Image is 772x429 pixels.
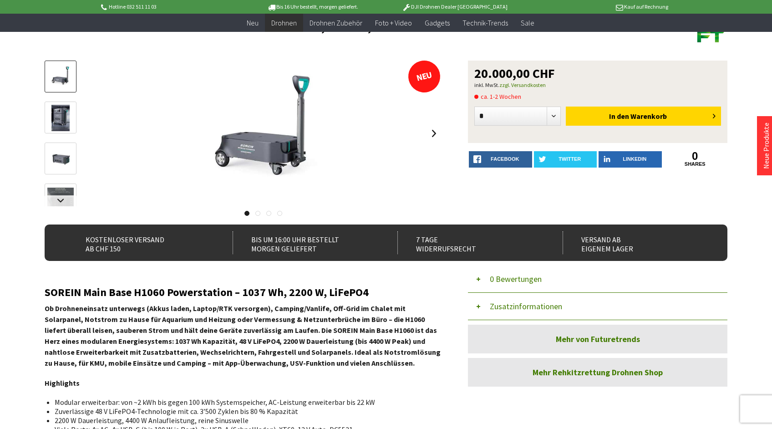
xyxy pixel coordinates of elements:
[418,14,456,32] a: Gadgets
[462,18,508,27] span: Technik-Trends
[45,20,591,33] h1: SOREIN Main Base H1060 Powerstation – 1037 Wh, 2200 W, LiFePO4
[499,82,546,88] a: zzgl. Versandkosten
[241,1,383,12] p: Bis 16 Uhr bestellt, morgen geliefert.
[563,231,708,254] div: Versand ab eigenem Lager
[474,80,721,91] p: inkl. MwSt.
[47,64,74,90] img: Vorschau: SOREIN Main Base H1060 Powerstation – 1037 Wh, 2200 W, LiFePO4
[384,1,526,12] p: DJI Drohnen Dealer [GEOGRAPHIC_DATA]
[696,20,727,51] img: Futuretrends
[45,286,441,298] h2: SOREIN Main Base H1060 Powerstation – 1037 Wh, 2200 W, LiFePO4
[67,231,213,254] div: Kostenloser Versand ab CHF 150
[265,14,303,32] a: Drohnen
[491,156,519,162] span: facebook
[247,18,259,27] span: Neu
[55,398,433,407] li: Modular erweiterbar: von ~2 kWh bis gegen 100 kWh Systemspeicher, AC-Leistung erweiterbar bis 22 kW
[534,151,597,168] a: twitter
[474,67,555,80] span: 20.000,00 CHF
[190,61,336,206] img: SOREIN Main Base H1060 Powerstation – 1037 Wh, 2200 W, LiFePO4
[303,14,369,32] a: Drohnen Zubehör
[369,14,418,32] a: Foto + Video
[599,151,662,168] a: LinkedIn
[425,18,450,27] span: Gadgets
[397,231,543,254] div: 7 Tage Widerrufsrecht
[521,18,534,27] span: Sale
[623,156,646,162] span: LinkedIn
[55,416,433,425] li: 2200 W Dauerleistung, 4400 W Anlaufleistung, reine Sinuswelle
[45,378,80,388] strong: Highlights
[468,293,727,320] button: Zusatzinformationen
[609,112,629,121] span: In den
[240,14,265,32] a: Neu
[55,407,433,416] li: Zuverlässige 48 V LiFePO4-Technologie mit ca. 3’500 Zyklen bis 80 % Kapazität
[468,325,727,353] a: Mehr von Futuretrends
[469,151,532,168] a: facebook
[664,161,727,167] a: shares
[375,18,412,27] span: Foto + Video
[474,91,521,102] span: ca. 1-2 Wochen
[468,358,727,387] a: Mehr Rehkitzrettung Drohnen Shop
[566,107,721,126] button: In den Warenkorb
[271,18,297,27] span: Drohnen
[99,1,241,12] p: Hotline 032 511 11 03
[630,112,667,121] span: Warenkorb
[456,14,514,32] a: Technik-Trends
[762,123,771,169] a: Neue Produkte
[526,1,668,12] p: Kauf auf Rechnung
[468,266,727,293] button: 0 Bewertungen
[559,156,581,162] span: twitter
[233,231,378,254] div: Bis um 16:00 Uhr bestellt Morgen geliefert
[45,304,441,368] strong: Ob Drohneneinsatz unterwegs (Akkus laden, Laptop/RTK versorgen), Camping/Vanlife, Off-Grid im Cha...
[664,151,727,161] a: 0
[310,18,362,27] span: Drohnen Zubehör
[514,14,541,32] a: Sale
